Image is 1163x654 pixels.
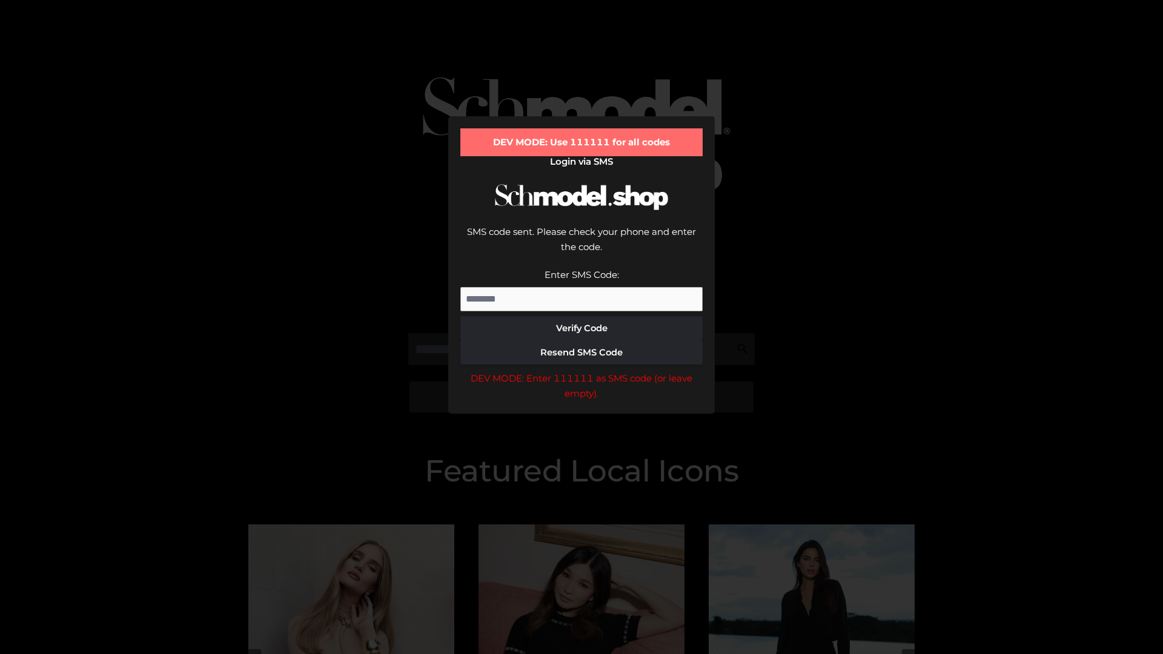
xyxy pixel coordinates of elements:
[545,269,619,280] label: Enter SMS Code:
[460,316,703,340] button: Verify Code
[460,340,703,365] button: Resend SMS Code
[460,156,703,167] h2: Login via SMS
[460,371,703,401] div: DEV MODE: Enter 111111 as SMS code (or leave empty).
[460,224,703,267] div: SMS code sent. Please check your phone and enter the code.
[460,128,703,156] div: DEV MODE: Use 111111 for all codes
[491,173,672,221] img: Schmodel Logo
